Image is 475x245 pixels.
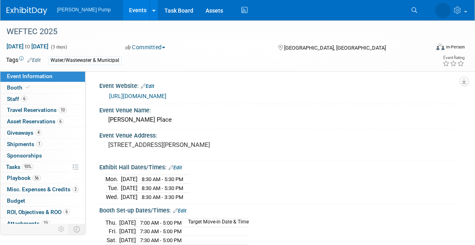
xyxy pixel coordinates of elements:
[7,175,41,181] span: Playbook
[446,44,465,50] div: In-Person
[6,164,33,170] span: Tasks
[105,218,119,227] td: Thu.
[0,184,85,195] a: Misc. Expenses & Credits2
[7,141,42,147] span: Shipments
[7,73,53,79] span: Event Information
[123,43,169,51] button: Committed
[173,208,186,214] a: Edit
[50,44,67,50] span: (3 days)
[7,209,70,215] span: ROI, Objectives & ROO
[119,227,136,236] td: [DATE]
[26,85,30,90] i: Booth reservation complete
[284,45,386,51] span: [GEOGRAPHIC_DATA], [GEOGRAPHIC_DATA]
[121,192,138,201] td: [DATE]
[21,96,27,102] span: 6
[0,150,85,161] a: Sponsorships
[121,175,138,184] td: [DATE]
[142,185,183,191] span: 8:30 AM - 5:30 PM
[7,118,63,125] span: Asset Reservations
[22,164,33,170] span: 93%
[0,105,85,116] a: Travel Reservations10
[7,197,25,204] span: Budget
[7,220,50,227] span: Attachments
[169,165,182,171] a: Edit
[142,176,183,182] span: 8:30 AM - 5:30 PM
[7,96,27,102] span: Staff
[42,220,50,226] span: 23
[6,43,49,50] span: [DATE] [DATE]
[7,84,32,91] span: Booth
[0,195,85,206] a: Budget
[0,218,85,229] a: Attachments23
[0,207,85,218] a: ROI, Objectives & ROO6
[7,7,47,15] img: ExhibitDay
[0,127,85,138] a: Giveaways4
[435,3,451,18] img: Amanda Smith
[121,184,138,193] td: [DATE]
[7,186,79,192] span: Misc. Expenses & Credits
[108,141,240,149] pre: [STREET_ADDRESS][PERSON_NAME]
[59,107,67,113] span: 10
[141,83,154,89] a: Edit
[0,116,85,127] a: Asset Reservations6
[35,129,42,136] span: 4
[119,236,136,245] td: [DATE]
[7,152,42,159] span: Sponsorships
[109,93,166,99] a: [URL][DOMAIN_NAME]
[140,237,182,243] span: 7:30 AM - 5:00 PM
[105,114,453,126] div: [PERSON_NAME] Place
[57,118,63,125] span: 6
[442,56,464,60] div: Event Rating
[0,71,85,82] a: Event Information
[48,56,122,65] div: Water/Wastewater & Municipal
[99,104,459,114] div: Event Venue Name:
[24,43,31,50] span: to
[0,162,85,173] a: Tasks93%
[183,218,249,227] td: Target Move-in Date & Time
[0,139,85,150] a: Shipments1
[6,56,41,65] td: Tags
[72,186,79,192] span: 2
[36,141,42,147] span: 1
[140,220,182,226] span: 7:00 AM - 5:00 PM
[105,184,121,193] td: Tue.
[105,175,121,184] td: Mon.
[7,107,67,113] span: Travel Reservations
[142,194,183,200] span: 8:30 AM - 3:30 PM
[4,24,420,39] div: WEFTEC 2025
[105,227,119,236] td: Fri.
[69,224,85,234] td: Toggle Event Tabs
[99,204,459,215] div: Booth Set-up Dates/Times:
[99,80,459,90] div: Event Website:
[105,236,119,245] td: Sat.
[0,94,85,105] a: Staff6
[7,129,42,136] span: Giveaways
[55,224,69,234] td: Personalize Event Tab Strip
[57,7,111,13] span: [PERSON_NAME] Pump
[33,175,41,181] span: 56
[119,218,136,227] td: [DATE]
[394,42,465,55] div: Event Format
[0,173,85,184] a: Playbook56
[436,44,444,50] img: Format-Inperson.png
[140,228,182,234] span: 7:30 AM - 5:00 PM
[0,82,85,93] a: Booth
[27,57,41,63] a: Edit
[99,129,459,140] div: Event Venue Address:
[63,209,70,215] span: 6
[105,192,121,201] td: Wed.
[99,161,459,172] div: Exhibit Hall Dates/Times:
